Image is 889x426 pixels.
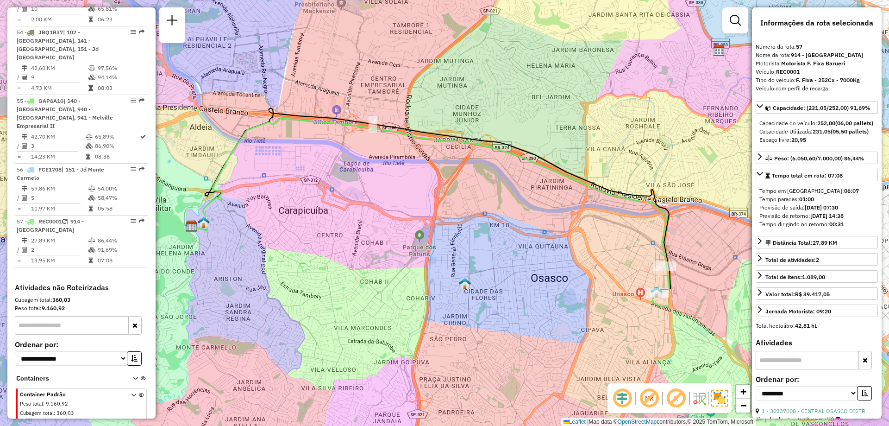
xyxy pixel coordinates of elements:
td: 86,90% [94,141,139,151]
span: REC0001 [38,218,62,225]
span: Exibir NR [638,387,660,409]
div: Tempo dirigindo no retorno: [759,220,874,229]
i: Total de Atividades [22,6,27,12]
i: Tempo total em rota [88,258,93,263]
i: % de utilização da cubagem [88,247,95,253]
div: Veículo: [756,68,878,76]
a: Total de atividades:2 [756,253,878,266]
strong: 57 [796,43,802,50]
i: % de utilização da cubagem [88,75,95,80]
span: 27,89 KM [813,239,837,246]
strong: [DATE] 14:38 [810,212,844,219]
i: Total de Atividades [22,247,27,253]
div: Tempo paradas: [759,195,874,203]
td: 42,60 KM [31,64,88,73]
a: Zoom out [736,399,750,413]
span: | 102 - [GEOGRAPHIC_DATA], 141 - [GEOGRAPHIC_DATA], 151 - Jd [GEOGRAPHIC_DATA] [17,29,99,61]
div: Capacidade do veículo: [759,119,874,127]
em: Opções [131,98,136,103]
td: = [17,204,21,213]
td: 2 [31,245,88,254]
td: / [17,245,21,254]
a: Nova sessão e pesquisa [163,11,182,32]
i: Distância Total [22,238,27,243]
strong: 9.160,92 [42,305,65,312]
div: Número da rota: [756,43,878,51]
button: Ordem crescente [857,386,872,401]
span: | 140 - [GEOGRAPHIC_DATA], 940 - [GEOGRAPHIC_DATA], 941 - Melville Empresarial II [17,97,113,129]
td: 06:23 [97,15,144,24]
a: Zoom in [736,385,750,399]
td: / [17,193,21,203]
h4: Informações da rota selecionada [756,19,878,27]
td: 65,81% [97,4,144,13]
span: JBQ1B37 [38,29,63,36]
span: GAP6A10 [38,97,63,104]
i: Rota otimizada [140,134,146,140]
h4: Atividades [756,338,878,347]
i: % de utilização da cubagem [88,6,95,12]
div: Motorista: [756,59,878,68]
h4: Atividades não Roteirizadas [15,283,148,292]
img: FAD CDD Barueri [185,220,197,232]
span: Peso: (6.050,60/7.000,00) 86,44% [774,155,864,162]
span: 9.160,92 [46,401,68,407]
span: | [587,419,588,425]
span: 57 - [17,218,84,233]
td: 58,47% [97,193,144,203]
td: 10 [31,4,88,13]
strong: 06:07 [844,187,859,194]
em: Rota exportada [139,29,144,35]
strong: 914 - [GEOGRAPHIC_DATA] [791,51,863,58]
div: Capacidade Utilizada: [759,127,874,136]
td: 13,95 KM [31,256,88,265]
strong: 20,95 [791,136,806,143]
i: Distância Total [22,186,27,191]
span: Exibir rótulo [665,387,687,409]
span: : [43,401,44,407]
td: / [17,141,21,151]
a: Leaflet [563,419,586,425]
strong: 252,00 [817,120,835,127]
td: / [17,73,21,82]
div: Previsão de retorno: [759,212,874,220]
strong: (06,00 pallets) [835,120,873,127]
div: Capacidade: (231,05/252,00) 91,69% [756,115,878,148]
span: 54 - [17,29,99,61]
strong: 00:31 [829,221,844,228]
a: Valor total:R$ 39.417,05 [756,287,878,300]
img: Exibir/Ocultar setores [711,390,728,407]
i: % de utilização da cubagem [86,143,93,149]
span: : [54,410,55,416]
span: + [740,386,746,397]
div: Espaço livre: [759,136,874,144]
div: Nome da rota: [756,51,878,59]
i: % de utilização da cubagem [88,195,95,201]
td: 14,23 KM [31,152,85,161]
strong: (05,50 pallets) [831,128,869,135]
span: FCE1708 [38,166,62,173]
i: Tempo total em rota [88,85,93,91]
td: = [17,152,21,161]
td: 08:03 [97,83,144,93]
i: Distância Total [22,65,27,71]
strong: 1.089,00 [802,273,825,280]
td: 65,89% [94,132,139,141]
a: Distância Total:27,89 KM [756,236,878,248]
td: 27,89 KM [31,236,88,245]
i: Total de Atividades [22,195,27,201]
td: 5 [31,193,88,203]
td: 94,14% [97,73,144,82]
i: % de utilização do peso [88,238,95,243]
span: Containers [16,374,121,383]
span: Total de atividades: [765,256,819,263]
td: 54,00% [97,184,144,193]
img: CDD Barueri [186,220,198,232]
td: 4,73 KM [31,83,88,93]
div: Veículo com perfil de recarga [756,84,878,93]
a: Jornada Motorista: 09:20 [756,305,878,317]
td: = [17,256,21,265]
em: Opções [131,166,136,172]
em: Opções [131,29,136,35]
span: 360,03 [56,410,74,416]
